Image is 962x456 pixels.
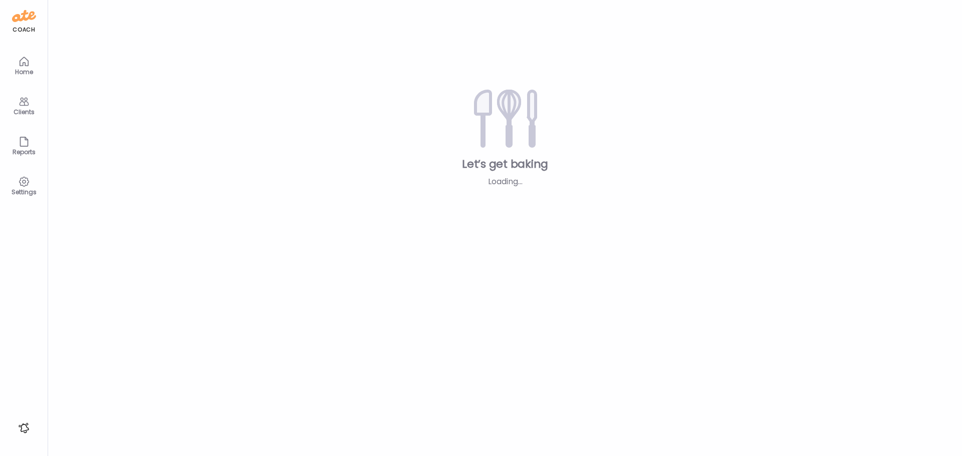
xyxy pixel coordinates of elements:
[6,149,42,155] div: Reports
[6,189,42,195] div: Settings
[6,69,42,75] div: Home
[6,109,42,115] div: Clients
[435,176,575,188] div: Loading...
[64,157,946,172] div: Let’s get baking
[13,26,35,34] div: coach
[12,8,36,24] img: ate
